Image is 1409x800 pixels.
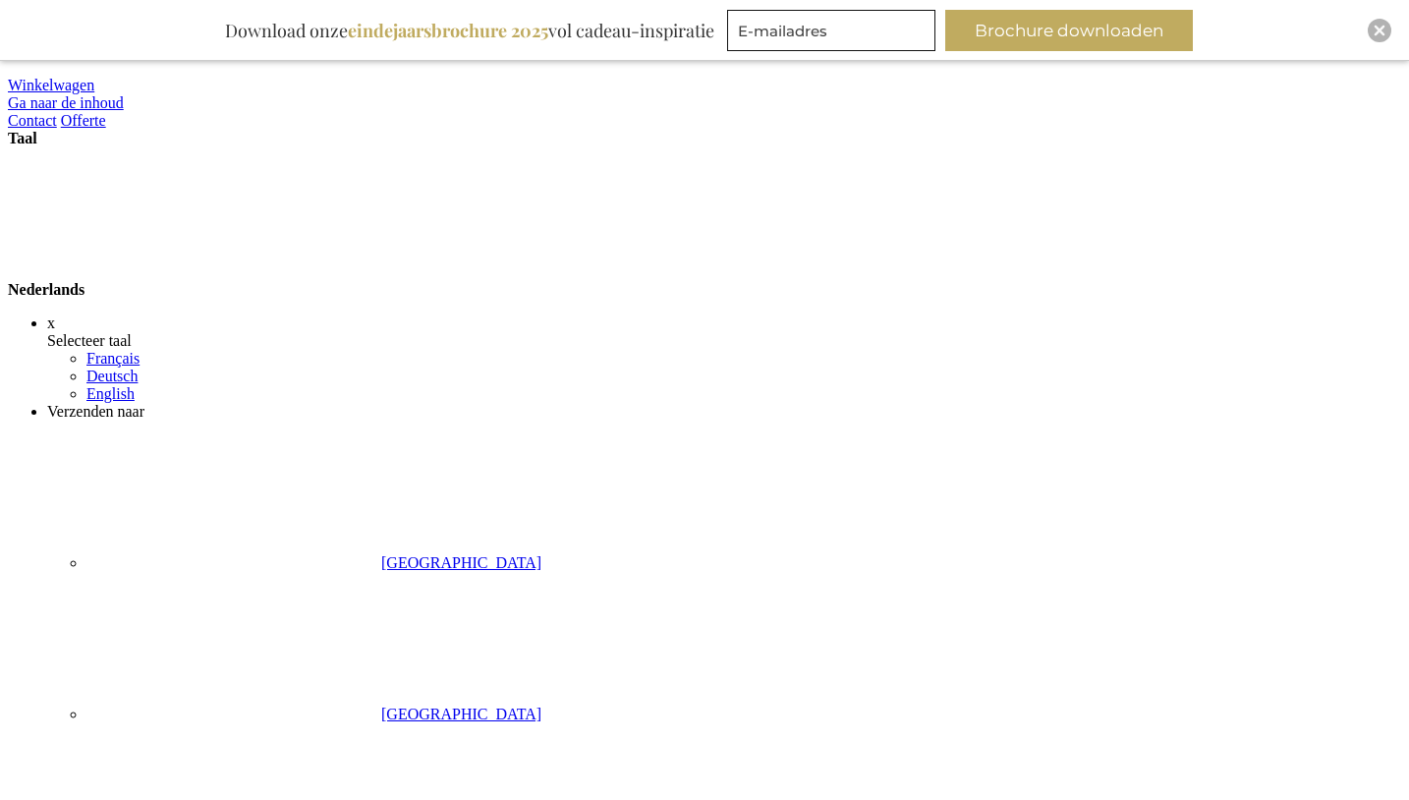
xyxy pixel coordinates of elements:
[86,350,140,367] a: Français
[86,554,541,571] a: [GEOGRAPHIC_DATA]
[8,94,124,111] a: Ga naar de inhoud
[61,112,106,129] a: Offerte
[1374,25,1385,36] img: Close
[86,706,541,722] a: [GEOGRAPHIC_DATA]
[8,77,94,93] a: Winkelwagen
[86,385,135,402] a: English
[216,10,723,51] div: Download onze vol cadeau-inspiratie
[8,281,85,298] span: Nederlands
[86,368,138,384] a: Deutsch
[348,19,548,42] b: eindejaarsbrochure 2025
[727,10,941,57] form: marketing offers and promotions
[8,112,57,129] a: Contact
[945,10,1193,51] button: Brochure downloaden
[47,314,1401,332] div: x
[727,10,935,51] input: E-mailadres
[1368,19,1391,42] div: Close
[47,332,1401,350] div: Selecteer taal
[8,130,37,146] span: Taal
[47,403,1401,421] div: Verzenden naar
